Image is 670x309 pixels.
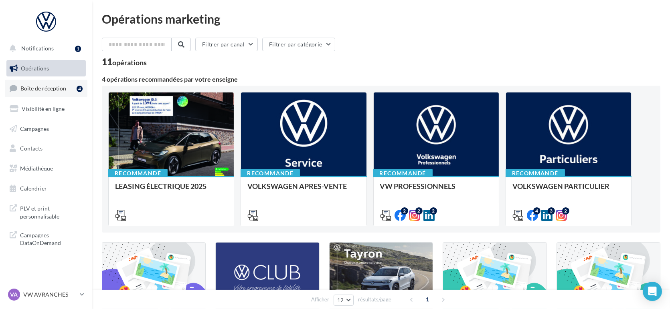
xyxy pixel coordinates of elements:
div: 3 [548,207,555,215]
span: Campagnes [20,125,49,132]
button: Filtrer par canal [195,38,258,51]
span: Boîte de réception [20,85,66,92]
button: Filtrer par catégorie [262,38,335,51]
button: Notifications 1 [5,40,84,57]
div: VOLKSWAGEN PARTICULIER [512,182,625,198]
div: 2 [401,207,408,215]
p: VW AVRANCHES [23,291,77,299]
span: Visibilité en ligne [22,105,65,112]
div: 4 [533,207,540,215]
a: Campagnes DataOnDemand [5,227,87,250]
span: PLV et print personnalisable [20,203,83,220]
div: 4 opérations recommandées par votre enseigne [102,76,660,82]
a: Campagnes [5,120,87,137]
span: Médiathèque [20,165,53,172]
div: 11 [102,58,147,66]
span: Campagnes DataOnDemand [20,230,83,247]
div: 1 [75,46,81,52]
div: VOLKSWAGEN APRES-VENTE [247,182,360,198]
div: Recommandé [108,169,168,178]
span: VA [10,291,18,299]
div: 2 [562,207,569,215]
a: Boîte de réception4 [5,80,87,97]
span: 12 [337,297,344,303]
div: Recommandé [241,169,300,178]
div: LEASING ÉLECTRIQUE 2025 [115,182,227,198]
div: Opérations marketing [102,13,660,25]
a: Calendrier [5,180,87,197]
a: Opérations [5,60,87,77]
button: 12 [334,295,354,306]
span: résultats/page [358,296,391,303]
a: Visibilité en ligne [5,100,87,117]
div: VW PROFESSIONNELS [380,182,492,198]
a: VA VW AVRANCHES [6,287,86,302]
div: 2 [430,207,437,215]
span: Contacts [20,145,43,152]
span: Afficher [311,296,329,303]
div: Recommandé [506,169,565,178]
a: Contacts [5,140,87,157]
span: Calendrier [20,185,47,192]
span: Notifications [21,45,54,52]
a: Médiathèque [5,160,87,177]
div: Recommandé [373,169,433,178]
span: 1 [421,293,434,306]
a: PLV et print personnalisable [5,200,87,223]
div: Open Intercom Messenger [643,282,662,301]
span: Opérations [21,65,49,72]
div: opérations [112,59,147,66]
div: 4 [77,86,83,92]
div: 2 [415,207,423,215]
